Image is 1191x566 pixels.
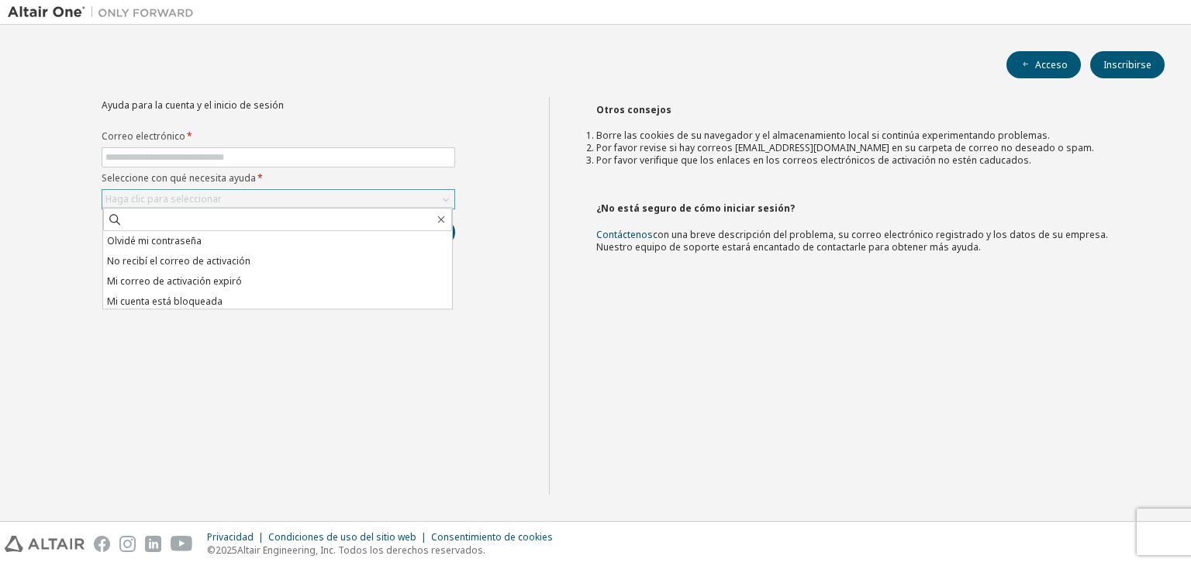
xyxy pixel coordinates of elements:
[1090,51,1165,78] button: Inscribirse
[596,202,795,215] font: ¿No está seguro de cómo iniciar sesión?
[596,103,671,116] font: Otros consejos
[94,536,110,552] img: facebook.svg
[102,129,185,143] font: Correo electrónico
[102,171,256,185] font: Seleccione con qué necesita ayuda
[596,129,1050,142] font: Borre las cookies de su navegador y el almacenamiento local si continúa experimentando problemas.
[102,190,454,209] div: Haga clic para seleccionar
[431,530,553,544] font: Consentimiento de cookies
[1035,58,1068,71] font: Acceso
[8,5,202,20] img: Altair Uno
[119,536,136,552] img: instagram.svg
[102,98,284,112] font: Ayuda para la cuenta y el inicio de sesión
[207,530,254,544] font: Privacidad
[207,544,216,557] font: ©
[268,530,416,544] font: Condiciones de uso del sitio web
[596,228,653,241] a: Contáctenos
[596,228,1108,254] font: con una breve descripción del problema, su correo electrónico registrado y los datos de su empres...
[1006,51,1081,78] button: Acceso
[596,141,1094,154] font: Por favor revise si hay correos [EMAIL_ADDRESS][DOMAIN_NAME] en su carpeta de correo no deseado o...
[237,544,485,557] font: Altair Engineering, Inc. Todos los derechos reservados.
[1103,58,1151,71] font: Inscribirse
[145,536,161,552] img: linkedin.svg
[107,234,202,247] font: Olvidé mi contraseña
[171,536,193,552] img: youtube.svg
[105,192,222,205] font: Haga clic para seleccionar
[216,544,237,557] font: 2025
[596,154,1031,167] font: Por favor verifique que los enlaces en los correos electrónicos de activación no estén caducados.
[5,536,85,552] img: altair_logo.svg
